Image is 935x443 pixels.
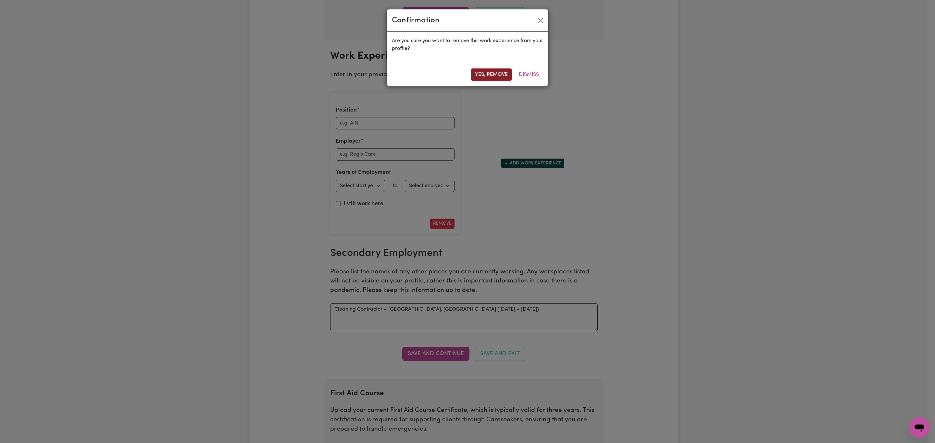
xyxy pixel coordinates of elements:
[471,68,512,81] button: Yes, remove
[515,68,543,81] button: Dismiss
[392,37,543,53] p: Are you sure you want to remove this work experience from your profile?
[909,417,930,438] iframe: Button to launch messaging window, conversation in progress
[392,15,440,26] div: Confirmation
[535,15,546,26] button: Close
